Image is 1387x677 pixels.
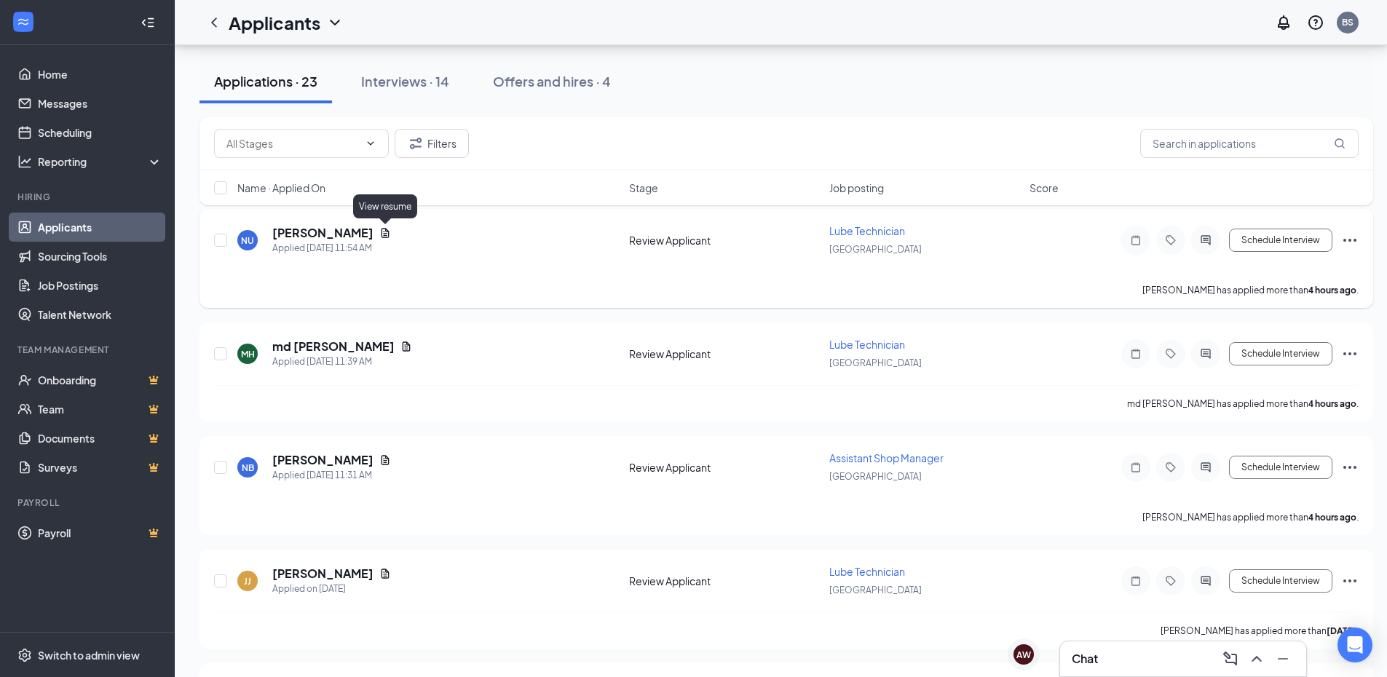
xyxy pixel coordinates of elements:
b: 4 hours ago [1308,285,1356,296]
div: Interviews · 14 [361,72,449,90]
b: [DATE] [1327,625,1356,636]
svg: Tag [1162,348,1179,360]
p: [PERSON_NAME] has applied more than . [1142,511,1359,523]
svg: ChevronDown [326,14,344,31]
button: ChevronUp [1245,647,1268,670]
svg: Ellipses [1341,231,1359,249]
svg: Document [379,568,391,579]
h3: Chat [1072,651,1098,667]
h5: [PERSON_NAME] [272,225,374,241]
svg: Filter [407,135,424,152]
div: Hiring [17,191,159,203]
svg: Analysis [17,154,32,169]
svg: ActiveChat [1197,348,1214,360]
div: Switch to admin view [38,648,140,662]
div: Team Management [17,344,159,356]
h5: [PERSON_NAME] [272,566,374,582]
div: Review Applicant [629,347,821,361]
a: Sourcing Tools [38,242,162,271]
h1: Applicants [229,10,320,35]
svg: ComposeMessage [1222,650,1239,668]
span: [GEOGRAPHIC_DATA] [829,585,922,595]
svg: Document [379,227,391,239]
svg: Minimize [1274,650,1292,668]
b: 4 hours ago [1308,398,1356,409]
svg: ChevronDown [365,138,376,149]
span: Stage [629,181,658,195]
svg: Note [1127,234,1145,246]
div: Review Applicant [629,460,821,475]
a: Talent Network [38,300,162,329]
a: Scheduling [38,118,162,147]
div: AW [1016,649,1031,661]
span: Lube Technician [829,565,905,578]
p: [PERSON_NAME] has applied more than . [1161,625,1359,637]
a: Job Postings [38,271,162,300]
div: MH [241,348,255,360]
span: [GEOGRAPHIC_DATA] [829,244,922,255]
svg: Tag [1162,234,1179,246]
a: Home [38,60,162,89]
svg: Collapse [141,15,155,30]
div: Applied [DATE] 11:54 AM [272,241,391,256]
span: Job posting [829,181,884,195]
svg: Ellipses [1341,459,1359,476]
svg: ActiveChat [1197,575,1214,587]
span: Lube Technician [829,338,905,351]
svg: ActiveChat [1197,234,1214,246]
div: JJ [244,575,251,587]
div: Review Applicant [629,574,821,588]
svg: WorkstreamLogo [16,15,31,29]
div: Applications · 23 [214,72,317,90]
b: 4 hours ago [1308,512,1356,523]
div: BS [1342,16,1354,28]
svg: Note [1127,348,1145,360]
h5: md [PERSON_NAME] [272,338,395,355]
input: All Stages [226,135,359,151]
span: [GEOGRAPHIC_DATA] [829,357,922,368]
a: OnboardingCrown [38,365,162,395]
input: Search in applications [1140,129,1359,158]
div: Review Applicant [629,233,821,248]
a: PayrollCrown [38,518,162,547]
svg: QuestionInfo [1307,14,1324,31]
div: Applied [DATE] 11:31 AM [272,468,391,483]
div: Offers and hires · 4 [493,72,611,90]
svg: ChevronLeft [205,14,223,31]
h5: [PERSON_NAME] [272,452,374,468]
a: SurveysCrown [38,453,162,482]
div: Applied on [DATE] [272,582,391,596]
svg: Note [1127,462,1145,473]
svg: Document [379,454,391,466]
svg: Settings [17,648,32,662]
svg: Ellipses [1341,572,1359,590]
span: Lube Technician [829,224,905,237]
span: Score [1030,181,1059,195]
div: NU [241,234,254,247]
div: Reporting [38,154,163,169]
svg: Tag [1162,575,1179,587]
svg: Document [400,341,412,352]
p: [PERSON_NAME] has applied more than . [1142,284,1359,296]
span: Assistant Shop Manager [829,451,944,464]
div: Open Intercom Messenger [1337,627,1372,662]
button: Filter Filters [395,129,469,158]
svg: ActiveChat [1197,462,1214,473]
a: Messages [38,89,162,118]
svg: Notifications [1275,14,1292,31]
p: md [PERSON_NAME] has applied more than . [1127,397,1359,410]
button: Schedule Interview [1229,456,1332,479]
div: Payroll [17,496,159,509]
span: Name · Applied On [237,181,325,195]
a: DocumentsCrown [38,424,162,453]
svg: ChevronUp [1248,650,1265,668]
div: Applied [DATE] 11:39 AM [272,355,412,369]
svg: Ellipses [1341,345,1359,363]
button: Minimize [1271,647,1295,670]
svg: Tag [1162,462,1179,473]
div: NB [242,462,254,474]
div: View resume [353,194,417,218]
button: Schedule Interview [1229,569,1332,593]
button: ComposeMessage [1219,647,1242,670]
